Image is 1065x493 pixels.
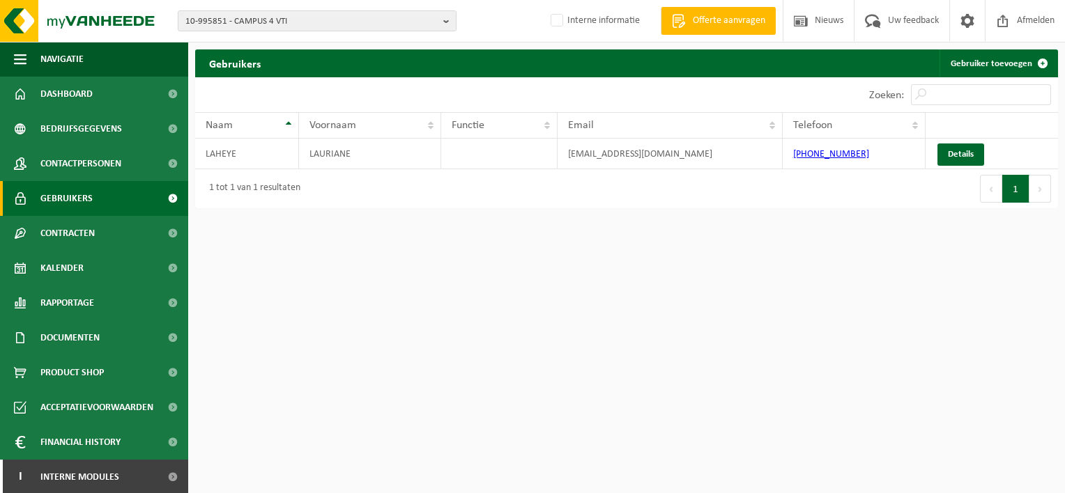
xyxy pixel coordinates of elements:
td: [EMAIL_ADDRESS][DOMAIN_NAME] [558,139,783,169]
span: Rapportage [40,285,94,320]
td: LAURIANE [299,139,441,169]
button: 1 [1002,175,1029,203]
span: Offerte aanvragen [689,14,769,28]
label: Interne informatie [548,10,640,31]
span: Product Shop [40,355,104,390]
td: LAHEYE [195,139,299,169]
h2: Gebruikers [195,49,275,77]
span: Navigatie [40,42,84,77]
button: Previous [980,175,1002,203]
span: Financial History [40,425,121,460]
span: Documenten [40,320,100,355]
div: 1 tot 1 van 1 resultaten [202,176,300,201]
span: Dashboard [40,77,93,111]
span: 10-995851 - CAMPUS 4 VTI [185,11,438,32]
span: Functie [452,120,484,131]
span: Naam [206,120,233,131]
span: Bedrijfsgegevens [40,111,122,146]
span: Email [568,120,594,131]
span: Telefoon [793,120,832,131]
a: Details [937,143,984,166]
a: Offerte aanvragen [661,7,776,35]
span: Gebruikers [40,181,93,216]
span: Contactpersonen [40,146,121,181]
span: Acceptatievoorwaarden [40,390,153,425]
a: Gebruiker toevoegen [940,49,1057,77]
a: [PHONE_NUMBER] [793,149,869,159]
span: Contracten [40,216,95,251]
span: Kalender [40,251,84,285]
span: Voornaam [309,120,356,131]
button: 10-995851 - CAMPUS 4 VTI [178,10,457,31]
label: Zoeken: [869,90,904,101]
button: Next [1029,175,1051,203]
